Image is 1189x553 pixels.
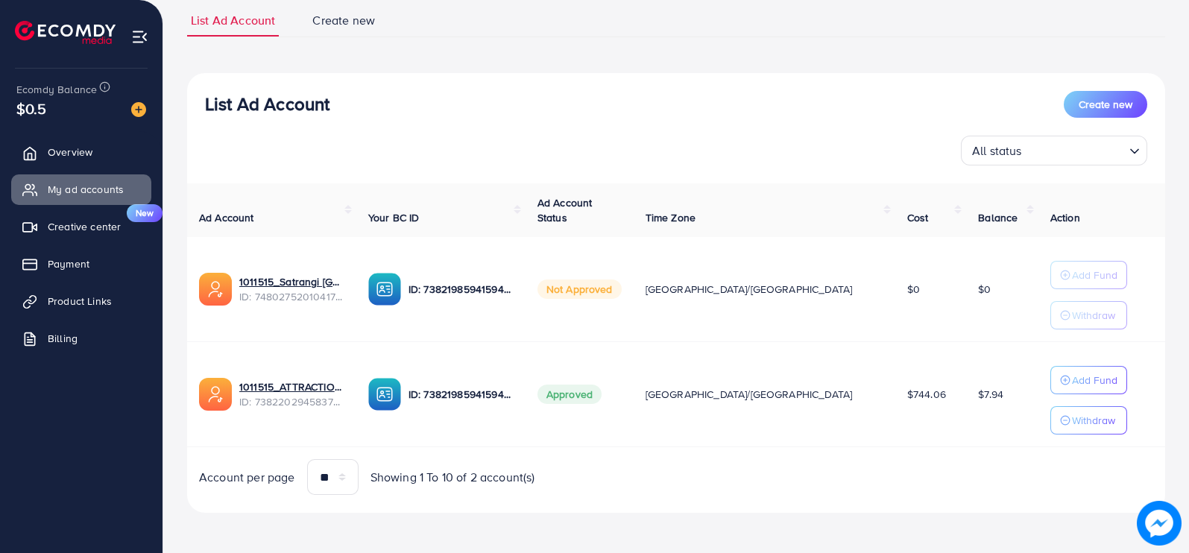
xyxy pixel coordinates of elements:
[11,137,151,167] a: Overview
[239,379,344,410] div: <span class='underline'>1011515_ATTRACTION HIAJB_1718803071136</span></br>7382202945837826049
[239,289,344,304] span: ID: 7480275201041793041
[48,331,78,346] span: Billing
[1072,306,1115,324] p: Withdraw
[1026,137,1123,162] input: Search for option
[370,469,535,486] span: Showing 1 To 10 of 2 account(s)
[15,21,116,44] img: logo
[969,140,1025,162] span: All status
[205,93,329,115] h3: List Ad Account
[239,274,344,305] div: <span class='underline'>1011515_Satrangi uae_1741637303662</span></br>7480275201041793041
[131,28,148,45] img: menu
[11,323,151,353] a: Billing
[48,182,124,197] span: My ad accounts
[1138,502,1182,546] img: image
[537,385,602,404] span: Approved
[1050,210,1080,225] span: Action
[48,145,92,159] span: Overview
[368,210,420,225] span: Your BC ID
[537,279,622,299] span: Not Approved
[191,12,275,29] span: List Ad Account
[1050,366,1127,394] button: Add Fund
[48,256,89,271] span: Payment
[11,212,151,241] a: Creative centerNew
[646,282,853,297] span: [GEOGRAPHIC_DATA]/[GEOGRAPHIC_DATA]
[48,294,112,309] span: Product Links
[127,204,163,222] span: New
[199,469,295,486] span: Account per page
[978,282,991,297] span: $0
[1050,261,1127,289] button: Add Fund
[16,82,97,97] span: Ecomdy Balance
[646,210,696,225] span: Time Zone
[239,274,344,289] a: 1011515_Satrangi [GEOGRAPHIC_DATA]
[409,280,514,298] p: ID: 7382198594159493121
[11,286,151,316] a: Product Links
[11,249,151,279] a: Payment
[978,387,1003,402] span: $7.94
[646,387,853,402] span: [GEOGRAPHIC_DATA]/[GEOGRAPHIC_DATA]
[239,379,344,394] a: 1011515_ATTRACTION HIAJB_1718803071136
[1079,97,1132,112] span: Create new
[16,98,47,119] span: $0.5
[1072,411,1115,429] p: Withdraw
[312,12,375,29] span: Create new
[368,273,401,306] img: ic-ba-acc.ded83a64.svg
[199,210,254,225] span: Ad Account
[907,387,946,402] span: $744.06
[961,136,1147,165] div: Search for option
[1050,301,1127,329] button: Withdraw
[368,378,401,411] img: ic-ba-acc.ded83a64.svg
[907,210,929,225] span: Cost
[48,219,121,234] span: Creative center
[199,378,232,411] img: ic-ads-acc.e4c84228.svg
[11,174,151,204] a: My ad accounts
[1064,91,1147,118] button: Create new
[537,195,593,225] span: Ad Account Status
[131,102,146,117] img: image
[239,394,344,409] span: ID: 7382202945837826049
[1072,266,1117,284] p: Add Fund
[978,210,1018,225] span: Balance
[1050,406,1127,434] button: Withdraw
[907,282,920,297] span: $0
[199,273,232,306] img: ic-ads-acc.e4c84228.svg
[1072,371,1117,389] p: Add Fund
[409,385,514,403] p: ID: 7382198594159493121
